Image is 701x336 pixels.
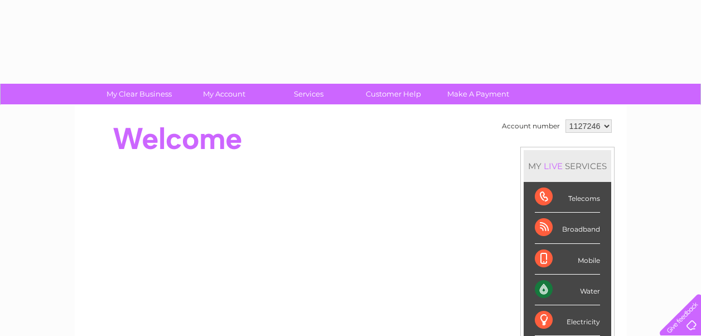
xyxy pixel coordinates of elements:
div: Telecoms [535,182,600,213]
a: My Clear Business [93,84,185,104]
div: Broadband [535,213,600,243]
a: Customer Help [347,84,439,104]
a: Make A Payment [432,84,524,104]
td: Account number [499,117,563,136]
div: LIVE [542,161,565,171]
div: Mobile [535,244,600,275]
a: My Account [178,84,270,104]
a: Services [263,84,355,104]
div: MY SERVICES [524,150,611,182]
div: Water [535,275,600,305]
div: Electricity [535,305,600,336]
